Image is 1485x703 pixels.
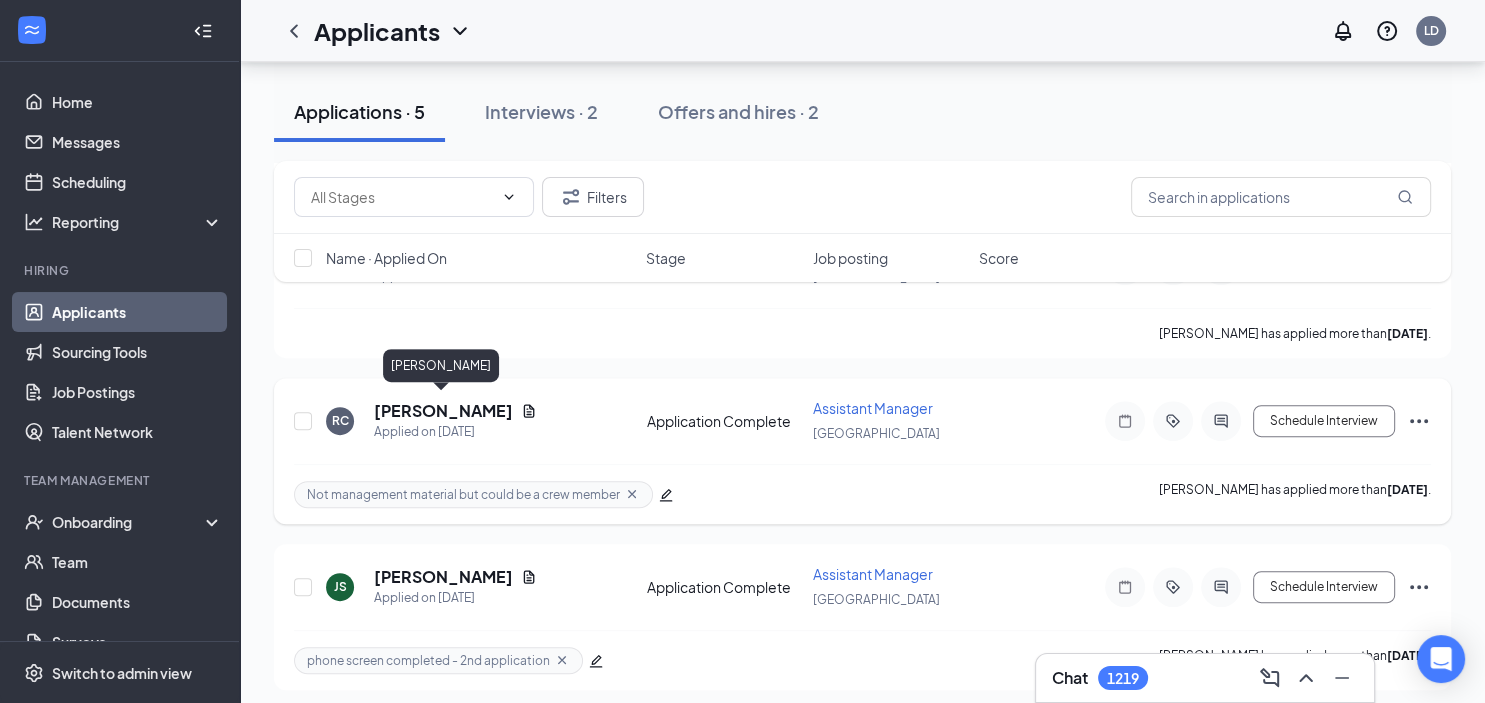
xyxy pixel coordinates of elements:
[374,588,537,608] div: Applied on [DATE]
[52,512,206,532] div: Onboarding
[658,99,819,124] div: Offers and hires · 2
[1407,409,1431,433] svg: Ellipses
[1159,481,1431,508] p: [PERSON_NAME] has applied more than .
[24,472,219,489] div: Team Management
[193,21,213,41] svg: Collapse
[813,426,940,441] span: [GEOGRAPHIC_DATA]
[1375,19,1399,43] svg: QuestionInfo
[1407,575,1431,599] svg: Ellipses
[1387,482,1428,497] b: [DATE]
[1209,413,1233,429] svg: ActiveChat
[1253,571,1395,603] button: Schedule Interview
[52,82,223,122] a: Home
[334,578,347,595] div: JS
[52,412,223,452] a: Talent Network
[1159,647,1431,674] p: [PERSON_NAME] has applied more than .
[374,422,537,442] div: Applied on [DATE]
[1131,177,1431,217] input: Search in applications
[521,569,537,585] svg: Document
[813,565,933,583] span: Assistant Manager
[1052,667,1088,689] h3: Chat
[52,292,223,332] a: Applicants
[813,592,940,607] span: [GEOGRAPHIC_DATA]
[1290,662,1322,694] button: ChevronUp
[24,262,219,279] div: Hiring
[589,654,603,668] span: edit
[1387,648,1428,663] b: [DATE]
[374,400,513,422] h5: [PERSON_NAME]
[311,186,493,208] input: All Stages
[1161,413,1185,429] svg: ActiveTag
[52,542,223,582] a: Team
[52,582,223,622] a: Documents
[624,486,640,502] svg: Cross
[1387,326,1428,341] b: [DATE]
[52,332,223,372] a: Sourcing Tools
[813,248,888,268] span: Job posting
[52,162,223,202] a: Scheduling
[521,403,537,419] svg: Document
[1161,579,1185,595] svg: ActiveTag
[24,512,44,532] svg: UserCheck
[559,185,583,209] svg: Filter
[383,349,499,382] div: [PERSON_NAME]
[501,189,517,205] svg: ChevronDown
[646,248,686,268] span: Stage
[314,14,440,48] h1: Applicants
[542,177,644,217] button: Filter Filters
[1159,325,1431,342] p: [PERSON_NAME] has applied more than .
[979,248,1019,268] span: Score
[647,411,801,431] div: Application Complete
[326,248,447,268] span: Name · Applied On
[22,20,42,40] svg: WorkstreamLogo
[307,486,620,503] span: Not management material but could be a crew member
[52,372,223,412] a: Job Postings
[1253,405,1395,437] button: Schedule Interview
[52,212,224,232] div: Reporting
[52,122,223,162] a: Messages
[1209,579,1233,595] svg: ActiveChat
[485,99,598,124] div: Interviews · 2
[332,412,349,429] div: RC
[1294,666,1318,690] svg: ChevronUp
[1331,19,1355,43] svg: Notifications
[1424,22,1439,39] div: LD
[1417,635,1465,683] div: Open Intercom Messenger
[1326,662,1358,694] button: Minimize
[1107,670,1139,687] div: 1219
[1397,189,1413,205] svg: MagnifyingGlass
[1330,666,1354,690] svg: Minimize
[659,488,673,502] span: edit
[448,19,472,43] svg: ChevronDown
[813,399,933,417] span: Assistant Manager
[1113,579,1137,595] svg: Note
[307,652,550,669] span: phone screen completed - 2nd application
[554,652,570,668] svg: Cross
[374,566,513,588] h5: [PERSON_NAME]
[52,663,192,683] div: Switch to admin view
[294,99,425,124] div: Applications · 5
[282,19,306,43] svg: ChevronLeft
[24,663,44,683] svg: Settings
[1258,666,1282,690] svg: ComposeMessage
[1254,662,1286,694] button: ComposeMessage
[24,212,44,232] svg: Analysis
[52,622,223,662] a: Surveys
[647,577,801,597] div: Application Complete
[1113,413,1137,429] svg: Note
